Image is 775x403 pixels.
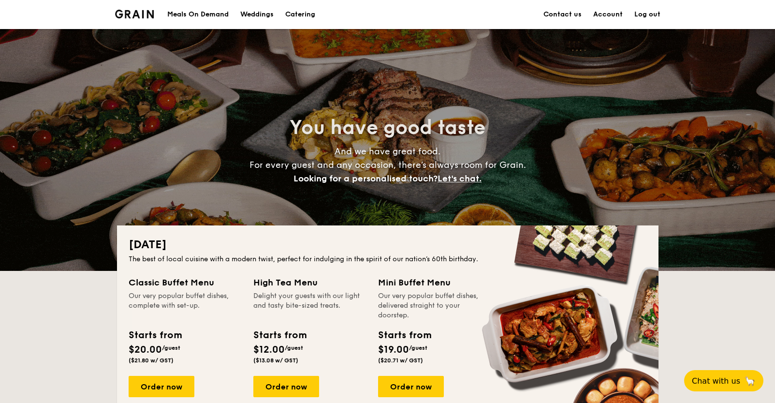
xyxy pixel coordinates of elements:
[129,344,162,356] span: $20.00
[378,376,444,397] div: Order now
[253,357,298,364] span: ($13.08 w/ GST)
[378,328,431,343] div: Starts from
[684,370,763,391] button: Chat with us🦙
[253,276,366,289] div: High Tea Menu
[285,344,303,351] span: /guest
[129,291,242,320] div: Our very popular buffet dishes, complete with set-up.
[129,376,194,397] div: Order now
[253,344,285,356] span: $12.00
[378,357,423,364] span: ($20.71 w/ GST)
[162,344,180,351] span: /guest
[115,10,154,18] a: Logotype
[253,291,366,320] div: Delight your guests with our light and tasty bite-sized treats.
[378,276,491,289] div: Mini Buffet Menu
[129,328,181,343] div: Starts from
[744,375,756,387] span: 🦙
[378,291,491,320] div: Our very popular buffet dishes, delivered straight to your doorstep.
[253,328,306,343] div: Starts from
[409,344,427,351] span: /guest
[115,10,154,18] img: Grain
[129,357,174,364] span: ($21.80 w/ GST)
[253,376,319,397] div: Order now
[129,276,242,289] div: Classic Buffet Menu
[129,237,647,253] h2: [DATE]
[692,376,740,386] span: Chat with us
[378,344,409,356] span: $19.00
[438,173,482,184] span: Let's chat.
[129,254,647,264] div: The best of local cuisine with a modern twist, perfect for indulging in the spirit of our nation’...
